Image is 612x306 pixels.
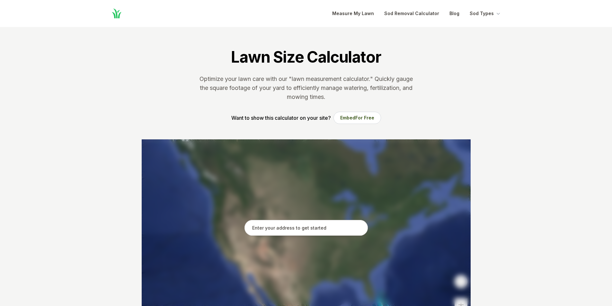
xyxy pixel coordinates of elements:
[332,10,374,17] a: Measure My Lawn
[198,74,414,101] p: Optimize your lawn care with our "lawn measurement calculator." Quickly gauge the square footage ...
[231,48,381,67] h1: Lawn Size Calculator
[470,10,501,17] button: Sod Types
[333,112,381,124] button: EmbedFor Free
[384,10,439,17] a: Sod Removal Calculator
[449,10,459,17] a: Blog
[231,114,331,122] p: Want to show this calculator on your site?
[244,220,368,236] input: Enter your address to get started
[355,115,374,120] span: For Free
